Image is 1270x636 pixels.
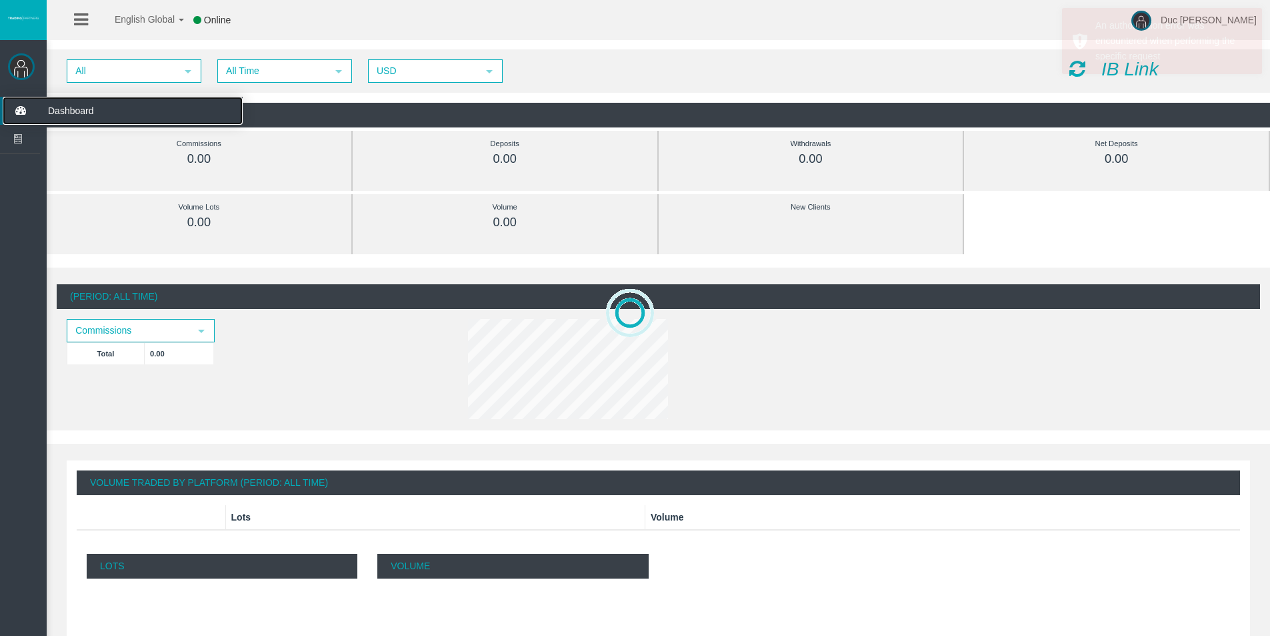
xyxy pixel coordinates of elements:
[97,14,175,25] span: English Global
[68,61,176,81] span: All
[994,136,1239,151] div: Net Deposits
[219,61,327,81] span: All Time
[145,342,214,364] td: 0.00
[204,15,231,25] span: Online
[183,66,193,77] span: select
[994,151,1239,167] div: 0.00
[383,151,627,167] div: 0.00
[77,200,321,215] div: Volume Lots
[87,554,357,579] p: Lots
[57,284,1260,309] div: (Period: All Time)
[689,200,933,215] div: New Clients
[67,342,145,364] td: Total
[383,215,627,230] div: 0.00
[225,505,645,530] th: Lots
[77,151,321,167] div: 0.00
[3,97,243,125] a: Dashboard
[47,103,1270,127] div: (Period: All Time)
[689,151,933,167] div: 0.00
[377,554,648,579] p: Volume
[1095,18,1252,64] div: An authorization error was encountered when performing the specific request
[77,470,1240,495] div: Volume Traded By Platform (Period: All Time)
[77,215,321,230] div: 0.00
[38,97,169,125] span: Dashboard
[369,61,477,81] span: USD
[484,66,495,77] span: select
[77,136,321,151] div: Commissions
[333,66,344,77] span: select
[68,320,189,341] span: Commissions
[7,15,40,21] img: logo.svg
[383,200,627,215] div: Volume
[196,326,207,336] span: select
[689,136,933,151] div: Withdrawals
[383,136,627,151] div: Deposits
